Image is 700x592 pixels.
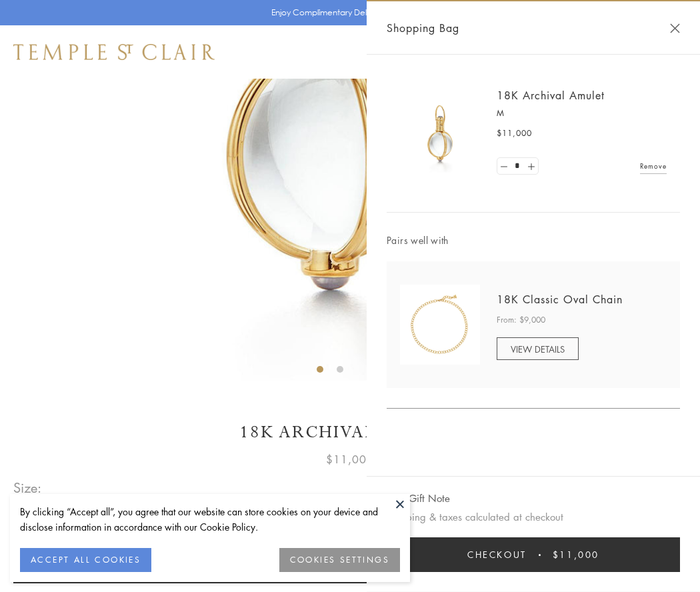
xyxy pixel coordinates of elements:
[400,285,480,365] img: N88865-OV18
[400,93,480,173] img: 18K Archival Amulet
[387,233,680,248] span: Pairs well with
[20,548,151,572] button: ACCEPT ALL COOKIES
[640,159,667,173] a: Remove
[511,343,565,355] span: VIEW DETAILS
[524,158,537,175] a: Set quantity to 2
[387,490,450,507] button: Add Gift Note
[497,158,511,175] a: Set quantity to 0
[387,537,680,572] button: Checkout $11,000
[467,547,527,562] span: Checkout
[20,504,400,535] div: By clicking “Accept all”, you agree that our website can store cookies on your device and disclos...
[497,107,667,120] p: M
[497,313,545,327] span: From: $9,000
[497,127,532,140] span: $11,000
[279,548,400,572] button: COOKIES SETTINGS
[553,547,599,562] span: $11,000
[497,292,623,307] a: 18K Classic Oval Chain
[326,451,374,468] span: $11,000
[387,509,680,525] p: Shipping & taxes calculated at checkout
[13,477,43,499] span: Size:
[13,421,687,444] h1: 18K Archival Amulet
[670,23,680,33] button: Close Shopping Bag
[497,337,579,360] a: VIEW DETAILS
[497,88,605,103] a: 18K Archival Amulet
[271,6,423,19] p: Enjoy Complimentary Delivery & Returns
[13,44,215,60] img: Temple St. Clair
[387,19,459,37] span: Shopping Bag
